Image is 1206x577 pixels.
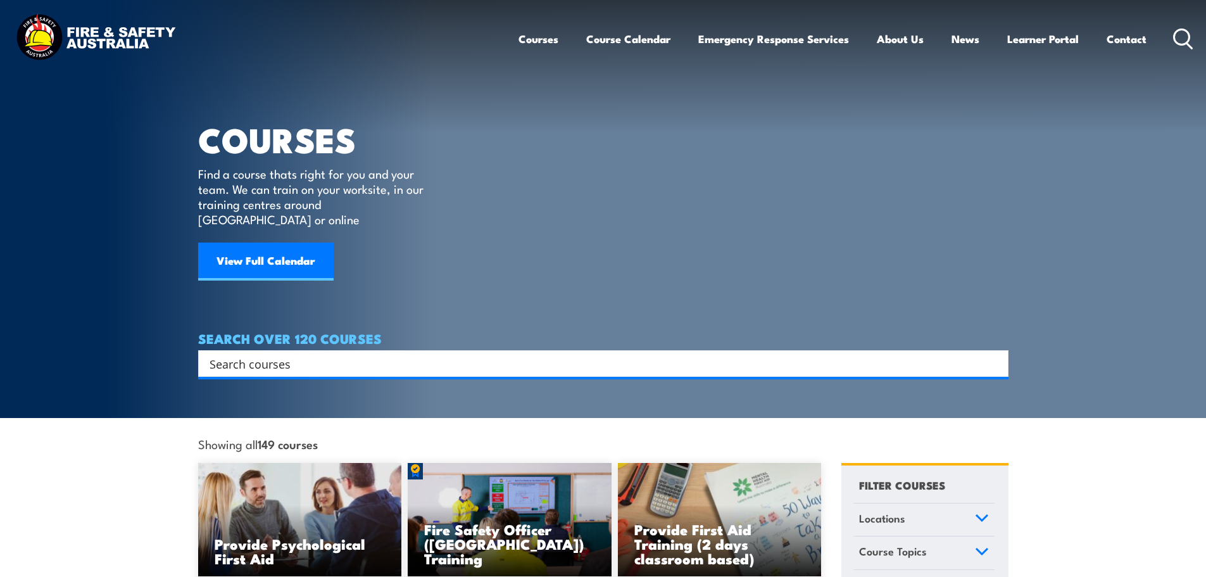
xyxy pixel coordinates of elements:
span: Course Topics [859,543,927,560]
input: Search input [210,354,981,373]
h3: Provide Psychological First Aid [215,536,386,566]
h4: FILTER COURSES [859,476,945,493]
a: Provide Psychological First Aid [198,463,402,577]
a: Course Topics [853,536,995,569]
img: Mental Health First Aid Training (Standard) – Classroom [618,463,822,577]
a: About Us [877,22,924,56]
button: Search magnifier button [986,355,1004,372]
a: Courses [518,22,558,56]
h3: Provide First Aid Training (2 days classroom based) [634,522,805,566]
a: News [952,22,979,56]
form: Search form [212,355,983,372]
span: Locations [859,510,905,527]
strong: 149 courses [258,435,318,452]
h1: COURSES [198,124,442,154]
a: Provide First Aid Training (2 days classroom based) [618,463,822,577]
p: Find a course thats right for you and your team. We can train on your worksite, in our training c... [198,166,429,227]
a: Learner Portal [1007,22,1079,56]
h4: SEARCH OVER 120 COURSES [198,331,1008,345]
a: Contact [1107,22,1146,56]
img: Fire Safety Advisor [408,463,612,577]
span: Showing all [198,437,318,450]
a: Emergency Response Services [698,22,849,56]
a: View Full Calendar [198,243,334,281]
a: Course Calendar [586,22,670,56]
a: Locations [853,504,995,536]
a: Fire Safety Officer ([GEOGRAPHIC_DATA]) Training [408,463,612,577]
img: Mental Health First Aid Training Course from Fire & Safety Australia [198,463,402,577]
h3: Fire Safety Officer ([GEOGRAPHIC_DATA]) Training [424,522,595,566]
